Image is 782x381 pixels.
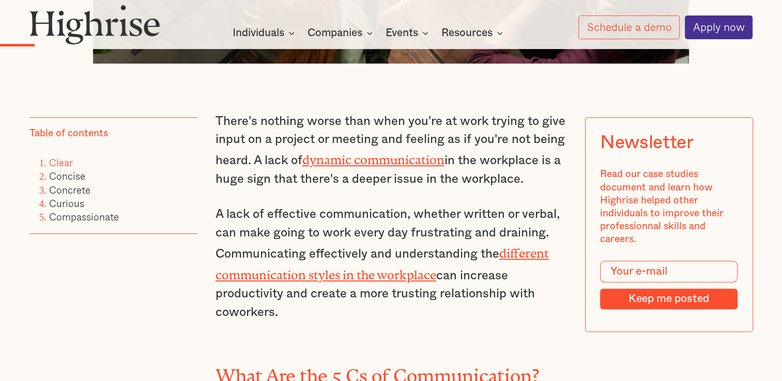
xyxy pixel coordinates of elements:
[216,205,567,322] p: A lack of effective communication, whether written or verbal, can make going to work every day fr...
[49,182,90,197] a: Concrete
[441,27,506,39] div: Resources
[233,27,298,39] div: Individuals
[233,27,284,39] div: Individuals
[600,261,738,283] input: Your e-mail
[216,246,549,275] a: different communication styles in the workplace
[441,27,493,39] div: Resources
[386,27,432,39] div: Events
[600,168,738,246] div: Read our case studies document and learn how Highrise helped other individuals to improve their p...
[29,128,108,140] div: Table of contents
[308,27,376,39] div: Companies
[685,15,753,39] a: Apply now
[308,27,362,39] div: Companies
[49,155,73,170] a: Clear
[600,132,693,153] div: Newsletter
[29,5,160,44] img: Highrise logo
[49,196,84,211] a: Curious
[302,153,444,161] a: dynamic communication
[386,27,418,39] div: Events
[49,209,119,224] a: Compassionate
[600,261,738,309] form: Modal Form
[216,113,567,189] p: There's nothing worse than when you're at work trying to give input on a project or meeting and f...
[578,15,680,39] a: Schedule a demo
[600,289,738,309] input: Keep me posted
[49,169,85,184] a: Concise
